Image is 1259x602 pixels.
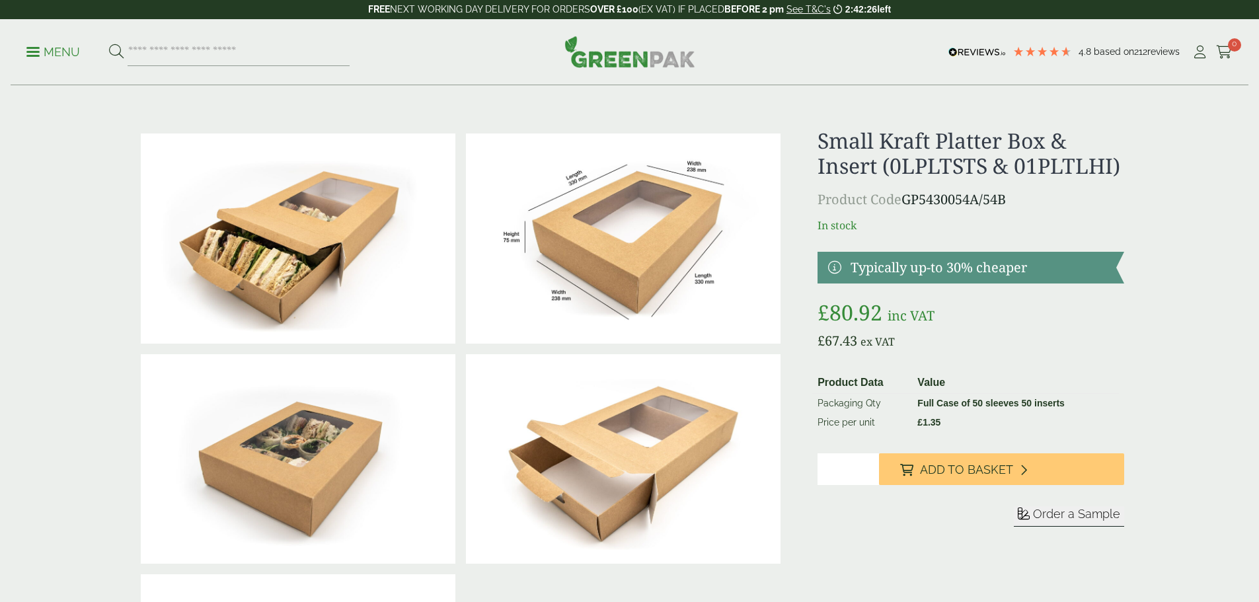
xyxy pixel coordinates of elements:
td: Price per unit [812,413,912,432]
i: My Account [1192,46,1208,59]
img: IMG_4529 [141,133,455,344]
span: Product Code [818,190,901,208]
button: Add to Basket [879,453,1124,485]
td: Packaging Qty [812,393,912,413]
bdi: 67.43 [818,332,857,350]
span: £ [818,332,825,350]
strong: Full Case of 50 sleeves 50 inserts [917,398,1065,408]
p: Menu [26,44,80,60]
strong: OVER £100 [590,4,638,15]
span: 4.8 [1079,46,1094,57]
img: IMG_4532 [141,354,455,564]
span: ex VAT [860,334,895,349]
img: Platter_small [466,133,781,344]
i: Cart [1216,46,1233,59]
span: Order a Sample [1033,507,1120,521]
img: REVIEWS.io [948,48,1006,57]
h1: Small Kraft Platter Box & Insert (0LPLTSTS & 01PLTLHI) [818,128,1124,179]
span: Based on [1094,46,1134,57]
a: See T&C's [786,4,831,15]
span: inc VAT [888,307,935,324]
span: 0 [1228,38,1241,52]
p: In stock [818,217,1124,233]
span: reviews [1147,46,1180,57]
a: 0 [1216,42,1233,62]
span: Add to Basket [920,463,1013,477]
img: IMG_4566 [466,354,781,564]
span: left [877,4,891,15]
button: Order a Sample [1014,506,1124,527]
strong: BEFORE 2 pm [724,4,784,15]
a: Menu [26,44,80,57]
bdi: 1.35 [917,417,940,428]
bdi: 80.92 [818,298,882,326]
img: GreenPak Supplies [564,36,695,67]
span: 2:42:26 [845,4,877,15]
strong: FREE [368,4,390,15]
span: £ [917,417,923,428]
span: 212 [1134,46,1147,57]
th: Product Data [812,372,912,394]
th: Value [912,372,1118,394]
p: GP5430054A/54B [818,190,1124,209]
span: £ [818,298,829,326]
div: 4.79 Stars [1012,46,1072,57]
